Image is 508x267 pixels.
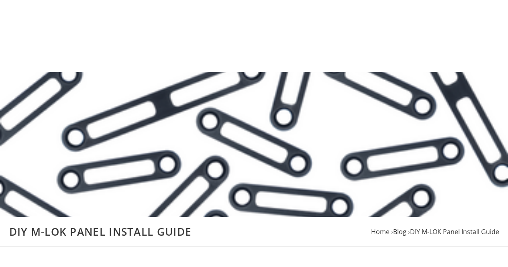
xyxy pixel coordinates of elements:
[9,225,499,238] h1: DIY M-LOK Panel Install Guide
[408,226,499,237] li: ›
[393,227,406,236] a: Blog
[371,227,390,236] a: Home
[391,226,406,237] li: ›
[410,227,499,236] a: DIY M-LOK Panel Install Guide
